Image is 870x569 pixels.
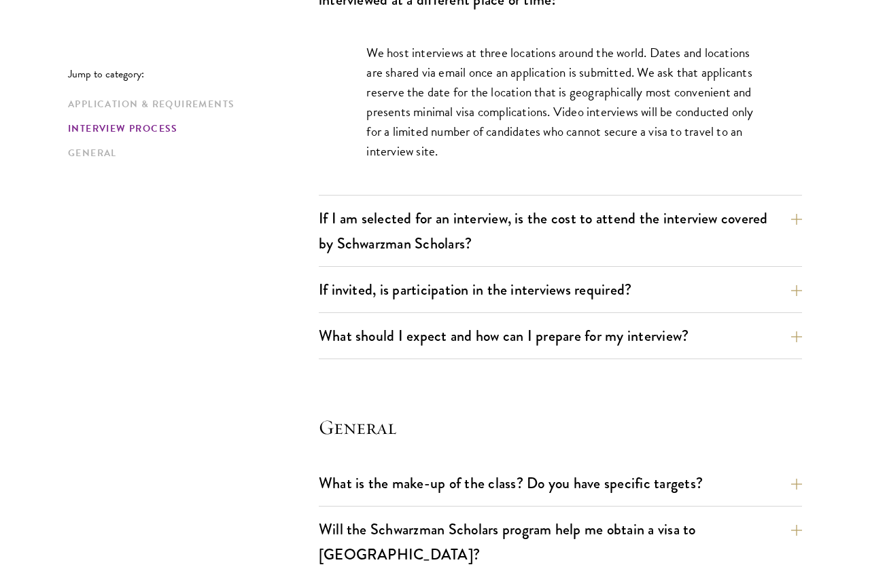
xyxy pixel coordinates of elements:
button: What should I expect and how can I prepare for my interview? [319,320,802,351]
p: We host interviews at three locations around the world. Dates and locations are shared via email ... [366,43,754,161]
a: Interview Process [68,122,311,136]
button: If I am selected for an interview, is the cost to attend the interview covered by Schwarzman Scho... [319,203,802,259]
a: General [68,146,311,160]
button: What is the make-up of the class? Do you have specific targets? [319,468,802,498]
button: If invited, is participation in the interviews required? [319,274,802,305]
h4: General [319,414,802,441]
p: Jump to category: [68,68,319,80]
a: Application & Requirements [68,97,311,111]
